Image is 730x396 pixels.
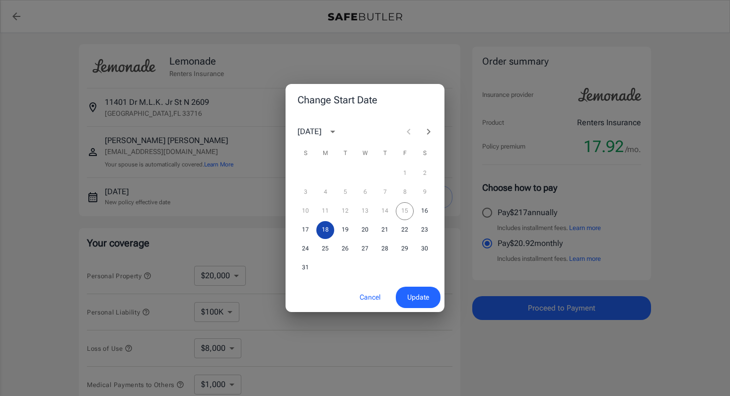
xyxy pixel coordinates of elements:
span: Update [407,291,429,304]
span: Saturday [416,144,434,163]
button: 25 [316,240,334,258]
button: 20 [356,221,374,239]
button: Cancel [348,287,392,308]
button: 16 [416,202,434,220]
button: 18 [316,221,334,239]
button: 17 [296,221,314,239]
span: Wednesday [356,144,374,163]
button: 21 [376,221,394,239]
button: 30 [416,240,434,258]
button: calendar view is open, switch to year view [324,123,341,140]
button: 28 [376,240,394,258]
div: [DATE] [297,126,321,138]
button: 23 [416,221,434,239]
button: 27 [356,240,374,258]
h2: Change Start Date [286,84,444,116]
button: 31 [296,259,314,277]
span: Sunday [296,144,314,163]
span: Monday [316,144,334,163]
button: 19 [336,221,354,239]
span: Thursday [376,144,394,163]
button: 22 [396,221,414,239]
span: Friday [396,144,414,163]
button: 24 [296,240,314,258]
button: Next month [419,122,438,142]
span: Tuesday [336,144,354,163]
button: 26 [336,240,354,258]
button: Update [396,287,440,308]
button: 29 [396,240,414,258]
